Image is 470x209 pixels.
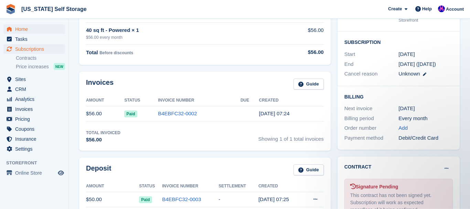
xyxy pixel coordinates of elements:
h2: Contract [344,163,372,171]
div: Total Invoiced [86,130,120,136]
a: Guide [293,79,324,90]
div: Next invoice [344,105,399,113]
th: Settlement [218,181,258,192]
a: menu [3,84,65,94]
td: $50.00 [86,192,139,207]
span: Account [446,6,464,13]
div: Debit/Credit Card [398,134,453,142]
span: Showing 1 of 1 total invoices [258,130,324,144]
a: Price increases NEW [16,63,65,70]
span: Insurance [15,134,56,144]
time: 2025-07-12 11:25:13 UTC [258,196,289,202]
div: Every month [398,115,453,123]
th: Invoice Number [162,181,218,192]
time: 2025-07-12 04:00:00 UTC [398,50,415,58]
a: menu [3,74,65,84]
span: CRM [15,84,56,94]
span: Paid [124,111,137,117]
span: Coupons [15,124,56,134]
span: Online Store [15,168,56,178]
div: End [344,60,399,68]
a: [US_STATE] Self Storage [19,3,89,15]
span: Sites [15,74,56,84]
a: menu [3,114,65,124]
div: $56.00 every month [86,34,269,40]
div: $56.00 [86,136,120,144]
img: Christopher Ganser [438,5,445,12]
span: Analytics [15,94,56,104]
a: Contracts [16,55,65,61]
th: Status [139,181,162,192]
a: B4EBFC32-0002 [158,111,197,116]
a: menu [3,34,65,44]
span: Subscriptions [15,44,56,54]
div: Order number [344,124,399,132]
a: menu [3,44,65,54]
a: Add [398,124,408,132]
img: stora-icon-8386f47178a22dfd0bd8f6a31ec36ba5ce8667c1dd55bd0f319d3a0aa187defe.svg [6,4,16,14]
th: Created [258,181,303,192]
a: menu [3,168,65,178]
div: Storefront [398,17,453,24]
a: menu [3,24,65,34]
span: [DATE] ([DATE]) [398,61,436,67]
th: Invoice Number [158,95,241,106]
div: Start [344,50,399,58]
span: Total [86,49,98,55]
div: 40 sq ft - Powered × 1 [86,26,269,34]
div: Billing period [344,115,399,123]
span: Before discounts [99,50,133,55]
span: Paid [139,196,152,203]
div: Signature Pending [350,183,447,190]
a: menu [3,134,65,144]
span: Unknown [398,71,420,77]
span: Help [422,5,432,12]
div: Payment method [344,134,399,142]
div: [DATE] [398,105,453,113]
div: NEW [54,63,65,70]
span: Pricing [15,114,56,124]
h2: Deposit [86,164,111,176]
span: Invoices [15,104,56,114]
th: Due [241,95,259,106]
h2: Invoices [86,79,114,90]
span: Storefront [6,160,68,166]
th: Amount [86,95,124,106]
span: Tasks [15,34,56,44]
a: menu [3,124,65,134]
div: $56.00 [269,48,324,56]
h2: Subscription [344,38,453,45]
a: Guide [293,164,324,176]
div: Cancel reason [344,70,399,78]
td: $56.00 [269,23,324,44]
span: Price increases [16,63,49,70]
span: Home [15,24,56,34]
td: $56.00 [86,106,124,121]
th: Status [124,95,158,106]
td: - [218,192,258,207]
th: Amount [86,181,139,192]
a: menu [3,104,65,114]
time: 2025-07-12 11:24:24 UTC [259,111,290,116]
a: menu [3,94,65,104]
th: Created [259,95,324,106]
span: Create [388,5,402,12]
a: B4EBFC32-0003 [162,196,201,202]
h2: Billing [344,93,453,100]
a: Preview store [57,169,65,177]
a: menu [3,144,65,154]
span: Settings [15,144,56,154]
